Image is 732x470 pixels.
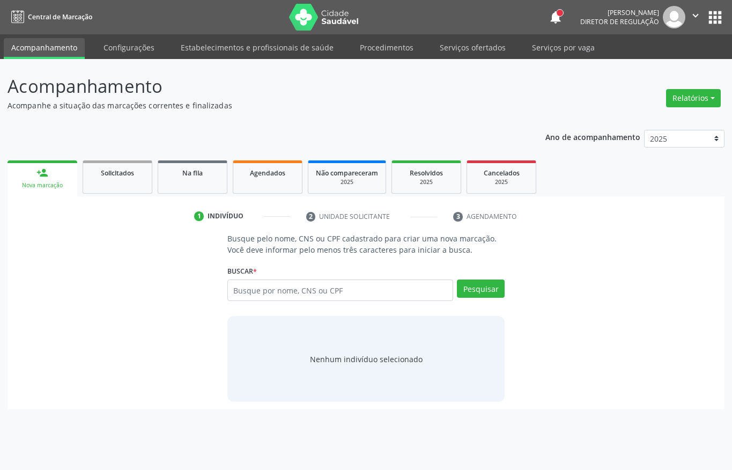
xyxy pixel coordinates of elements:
[101,168,134,178] span: Solicitados
[8,100,509,111] p: Acompanhe a situação das marcações correntes e finalizadas
[545,130,640,143] p: Ano de acompanhamento
[484,168,520,178] span: Cancelados
[666,89,721,107] button: Relatórios
[685,6,706,28] button: 
[316,168,378,178] span: Não compareceram
[706,8,724,27] button: apps
[663,6,685,28] img: img
[432,38,513,57] a: Serviços ofertados
[457,280,505,298] button: Pesquisar
[548,10,563,25] button: notifications
[524,38,602,57] a: Serviços por vaga
[310,354,423,365] div: Nenhum indivíduo selecionado
[182,168,203,178] span: Na fila
[227,263,257,280] label: Buscar
[173,38,341,57] a: Estabelecimentos e profissionais de saúde
[250,168,285,178] span: Agendados
[4,38,85,59] a: Acompanhamento
[316,178,378,186] div: 2025
[96,38,162,57] a: Configurações
[36,167,48,179] div: person_add
[580,8,659,17] div: [PERSON_NAME]
[8,8,92,26] a: Central de Marcação
[15,181,70,189] div: Nova marcação
[475,178,528,186] div: 2025
[8,73,509,100] p: Acompanhamento
[352,38,421,57] a: Procedimentos
[208,211,243,221] div: Indivíduo
[227,233,505,255] p: Busque pelo nome, CNS ou CPF cadastrado para criar uma nova marcação. Você deve informar pelo men...
[410,168,443,178] span: Resolvidos
[194,211,204,221] div: 1
[400,178,453,186] div: 2025
[580,17,659,26] span: Diretor de regulação
[227,280,453,301] input: Busque por nome, CNS ou CPF
[28,12,92,21] span: Central de Marcação
[690,10,701,21] i: 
